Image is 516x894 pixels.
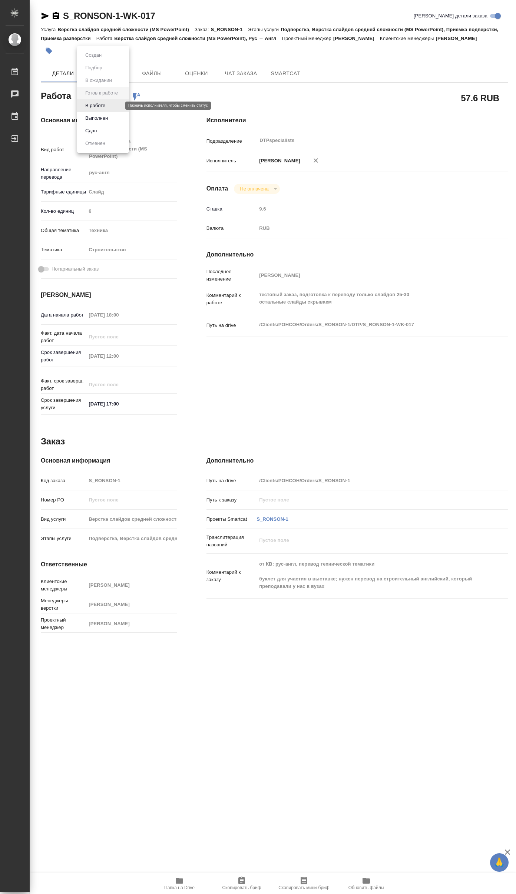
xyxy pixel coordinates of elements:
[83,102,107,110] button: В работе
[83,64,105,72] button: Подбор
[83,76,114,85] button: В ожидании
[83,89,120,97] button: Готов к работе
[83,127,99,135] button: Сдан
[83,114,110,122] button: Выполнен
[83,51,104,59] button: Создан
[83,139,107,148] button: Отменен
